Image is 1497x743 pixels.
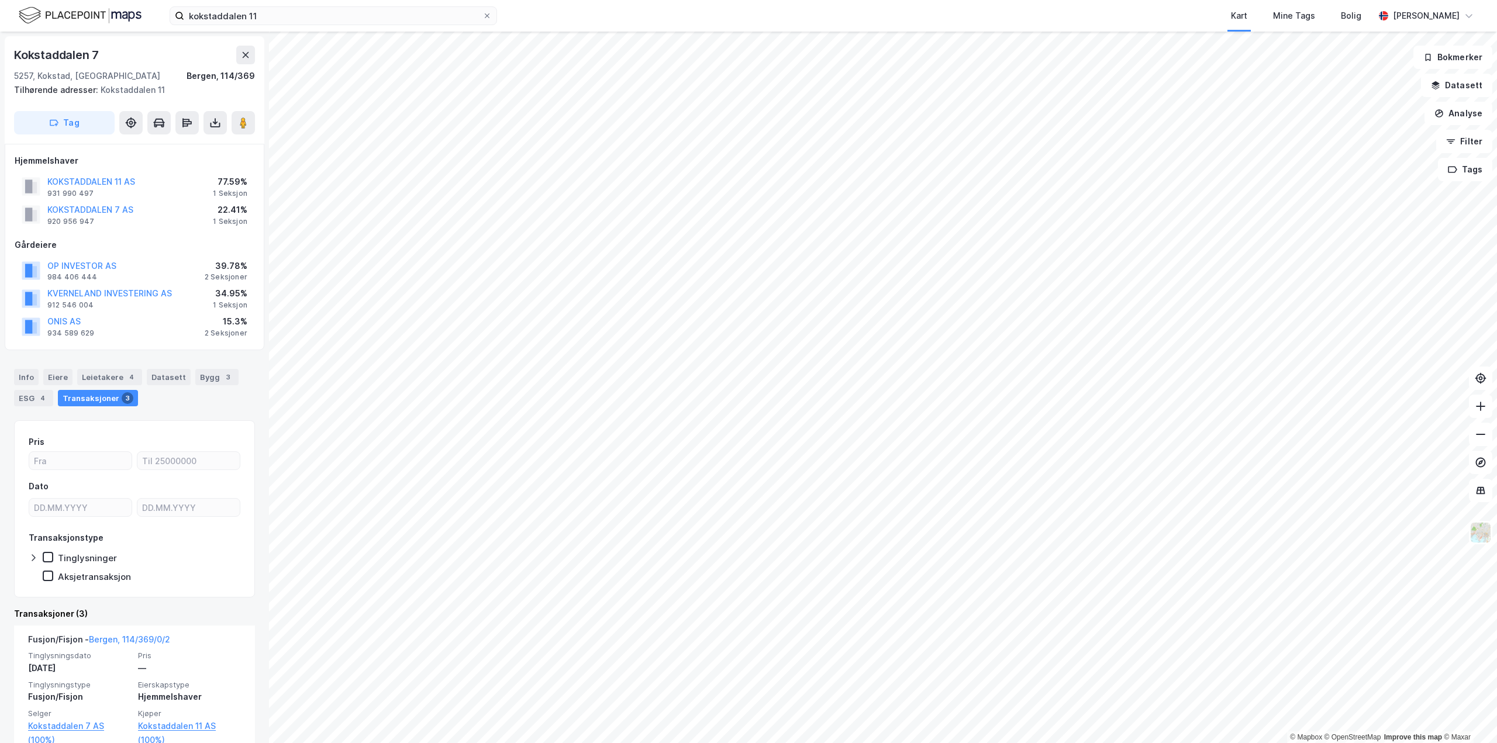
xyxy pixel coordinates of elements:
div: 934 589 629 [47,329,94,338]
div: Fusjon/Fisjon [28,690,131,704]
div: 5257, Kokstad, [GEOGRAPHIC_DATA] [14,69,160,83]
div: Bergen, 114/369 [187,69,255,83]
div: 22.41% [213,203,247,217]
div: 984 406 444 [47,272,97,282]
div: 3 [122,392,133,404]
input: Søk på adresse, matrikkel, gårdeiere, leietakere eller personer [184,7,482,25]
div: Kokstaddalen 11 [14,83,246,97]
div: [DATE] [28,661,131,675]
div: Datasett [147,369,191,385]
a: Mapbox [1290,733,1322,741]
div: Transaksjonstype [29,531,104,545]
div: Leietakere [77,369,142,385]
button: Datasett [1421,74,1492,97]
div: Transaksjoner (3) [14,607,255,621]
div: Eiere [43,369,73,385]
button: Filter [1436,130,1492,153]
div: Dato [29,479,49,493]
div: 2 Seksjoner [205,329,247,338]
div: 39.78% [205,259,247,273]
iframe: Chat Widget [1439,687,1497,743]
div: ESG [14,390,53,406]
button: Tags [1438,158,1492,181]
input: Fra [29,452,132,469]
div: Bolig [1341,9,1361,23]
div: Bygg [195,369,239,385]
div: Fusjon/Fisjon - [28,633,170,651]
input: DD.MM.YYYY [137,499,240,516]
input: DD.MM.YYYY [29,499,132,516]
a: Improve this map [1384,733,1442,741]
img: Z [1470,521,1492,544]
div: Transaksjoner [58,390,138,406]
div: 1 Seksjon [213,217,247,226]
div: — [138,661,241,675]
div: Hjemmelshaver [15,154,254,168]
div: 1 Seksjon [213,300,247,310]
div: 77.59% [213,175,247,189]
div: 920 956 947 [47,217,94,226]
div: Kokstaddalen 7 [14,46,101,64]
a: OpenStreetMap [1324,733,1381,741]
span: Selger [28,709,131,718]
div: Kart [1231,9,1247,23]
input: Til 25000000 [137,452,240,469]
div: 1 Seksjon [213,189,247,198]
span: Kjøper [138,709,241,718]
div: [PERSON_NAME] [1393,9,1460,23]
span: Tinglysningstype [28,680,131,690]
img: logo.f888ab2527a4732fd821a326f86c7f29.svg [19,5,142,26]
div: Info [14,369,39,385]
button: Bokmerker [1413,46,1492,69]
a: Bergen, 114/369/0/2 [89,634,170,644]
div: 15.3% [205,315,247,329]
span: Tinglysningsdato [28,651,131,661]
span: Tilhørende adresser: [14,85,101,95]
div: 2 Seksjoner [205,272,247,282]
button: Analyse [1424,102,1492,125]
div: Gårdeiere [15,238,254,252]
div: Aksjetransaksjon [58,571,131,582]
div: Mine Tags [1273,9,1315,23]
div: 912 546 004 [47,300,94,310]
div: 4 [126,371,137,383]
button: Tag [14,111,115,134]
div: 4 [37,392,49,404]
div: 931 990 497 [47,189,94,198]
div: 34.95% [213,286,247,300]
div: Pris [29,435,44,449]
span: Eierskapstype [138,680,241,690]
div: Hjemmelshaver [138,690,241,704]
div: 3 [222,371,234,383]
span: Pris [138,651,241,661]
div: Tinglysninger [58,552,117,564]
